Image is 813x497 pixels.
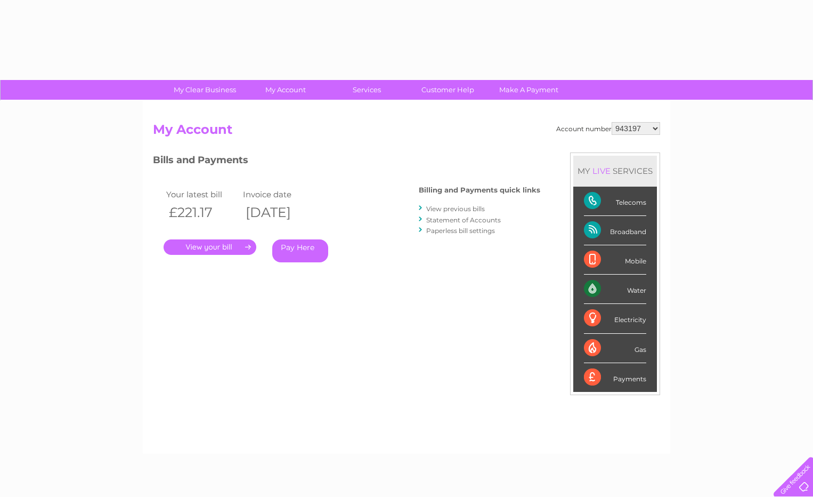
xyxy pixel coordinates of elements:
[164,239,256,255] a: .
[584,245,646,275] div: Mobile
[584,216,646,245] div: Broadband
[161,80,249,100] a: My Clear Business
[426,227,495,235] a: Paperless bill settings
[153,153,540,171] h3: Bills and Payments
[240,202,317,223] th: [DATE]
[419,186,540,194] h4: Billing and Payments quick links
[404,80,492,100] a: Customer Help
[426,216,501,224] a: Statement of Accounts
[164,187,240,202] td: Your latest bill
[584,275,646,304] div: Water
[556,122,660,135] div: Account number
[584,334,646,363] div: Gas
[584,304,646,333] div: Electricity
[164,202,240,223] th: £221.17
[323,80,411,100] a: Services
[272,239,328,262] a: Pay Here
[573,156,657,186] div: MY SERVICES
[242,80,330,100] a: My Account
[240,187,317,202] td: Invoice date
[485,80,573,100] a: Make A Payment
[584,187,646,216] div: Telecoms
[153,122,660,142] h2: My Account
[584,363,646,392] div: Payments
[590,166,613,176] div: LIVE
[426,205,485,213] a: View previous bills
